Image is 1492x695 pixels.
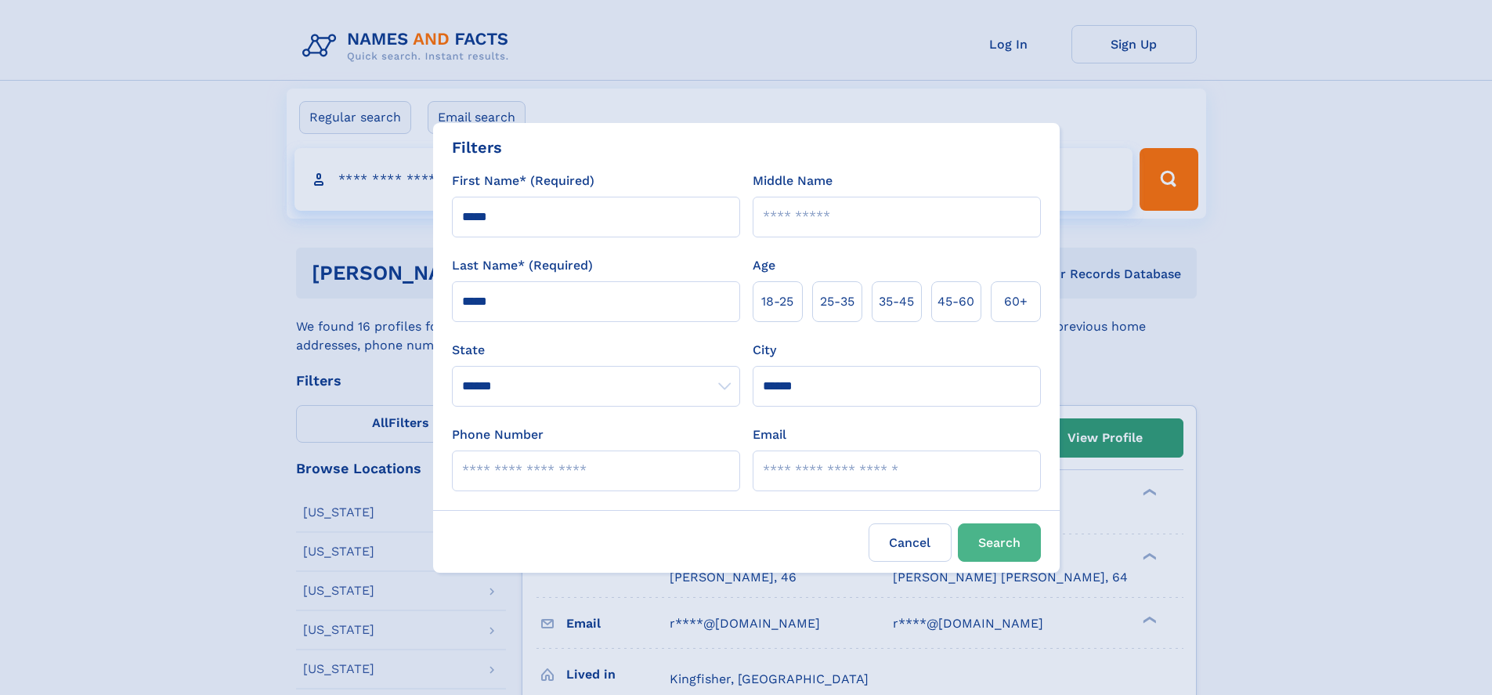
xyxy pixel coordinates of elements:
[452,425,544,444] label: Phone Number
[879,292,914,311] span: 35‑45
[753,256,775,275] label: Age
[452,136,502,159] div: Filters
[958,523,1041,562] button: Search
[1004,292,1028,311] span: 60+
[753,341,776,360] label: City
[452,256,593,275] label: Last Name* (Required)
[753,425,786,444] label: Email
[761,292,793,311] span: 18‑25
[869,523,952,562] label: Cancel
[452,172,594,190] label: First Name* (Required)
[820,292,854,311] span: 25‑35
[937,292,974,311] span: 45‑60
[452,341,740,360] label: State
[753,172,833,190] label: Middle Name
